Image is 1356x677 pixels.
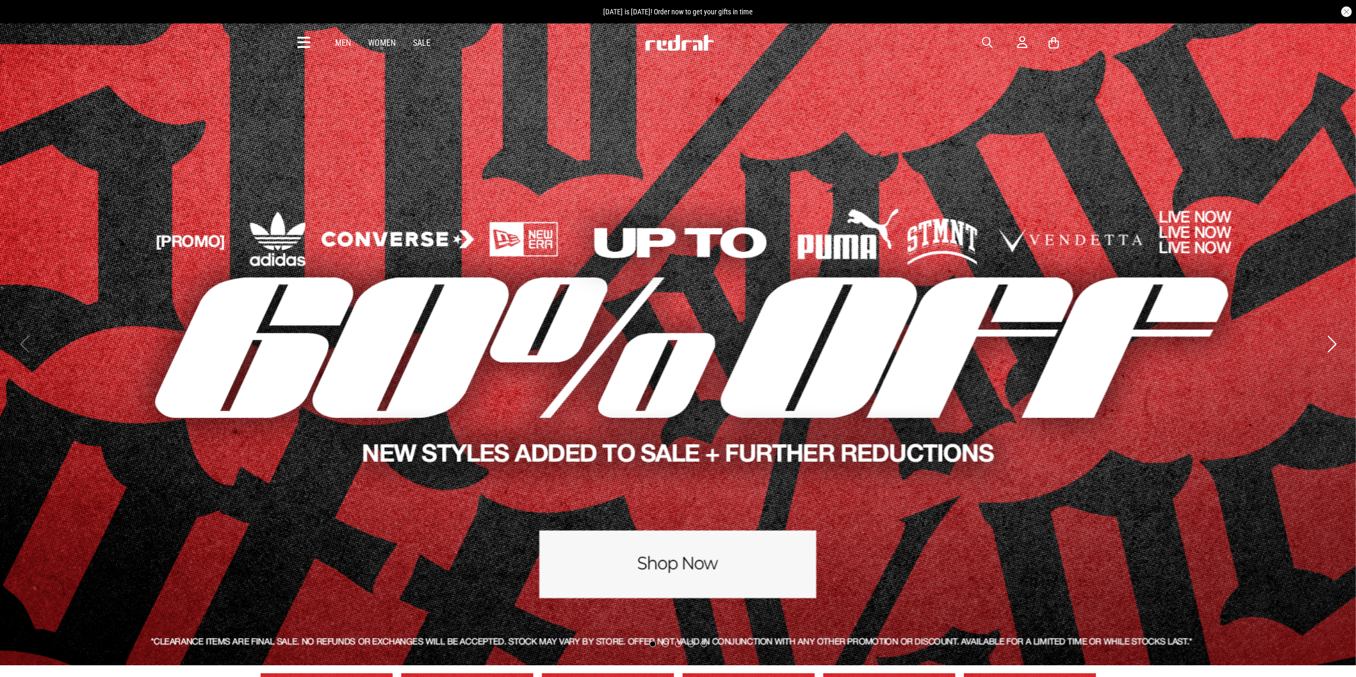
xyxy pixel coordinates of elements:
[644,35,714,51] img: Redrat logo
[413,38,431,48] a: Sale
[335,38,351,48] a: Men
[368,38,396,48] a: Women
[603,7,753,16] span: [DATE] is [DATE]! Order now to get your gifts in time
[17,332,31,356] button: Previous slide
[1325,332,1339,356] button: Next slide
